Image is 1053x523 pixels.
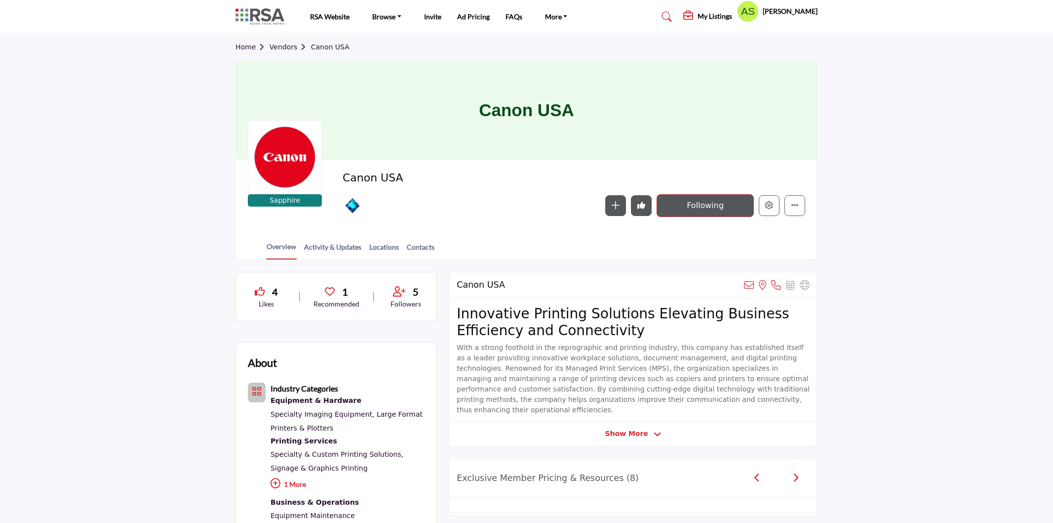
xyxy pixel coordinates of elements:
a: Equipment & Hardware [271,394,425,407]
button: More details [784,195,805,216]
button: Undo like [631,195,652,216]
a: Contacts [406,242,435,259]
button: Following [657,194,754,217]
a: Search [652,9,678,25]
h5: My Listings [698,12,732,21]
h2: Innovative Printing Solutions Elevating Business Efficiency and Connectivity [457,305,810,339]
a: Industry Categories [271,385,338,393]
a: FAQs [506,12,522,21]
a: Locations [369,242,399,259]
a: Browse [365,10,408,24]
div: My Listings [683,11,732,23]
h5: Exclusive Member Pricing & Resources (8) [457,473,638,483]
a: Printing Services [271,435,425,448]
p: 1 More [271,475,425,496]
a: Overview [266,241,297,260]
h2: Canon USA [343,172,614,184]
span: 1 [342,284,348,299]
a: Specialty & Custom Printing Solutions, [271,450,403,458]
a: Invite [424,12,441,21]
div: Top-quality printers, copiers, and finishing equipment to enhance efficiency and precision in rep... [271,394,425,407]
p: Recommended [313,299,359,309]
p: Likes [248,299,285,309]
span: 5 [413,284,419,299]
div: Professional printing solutions, including large-format, digital, and offset printing for various... [271,435,425,448]
p: Sapphire [250,195,320,206]
a: Canon USA [311,43,350,51]
img: site Logo [235,8,289,25]
h2: Canon USA [457,280,505,290]
div: Essential resources for financial management, marketing, and operations to keep businesses runnin... [271,496,425,509]
h5: [PERSON_NAME] [763,6,818,16]
a: RSA Website [310,12,350,21]
a: Activity & Updates [304,242,362,259]
button: Edit company [759,195,780,216]
h2: About [248,354,277,371]
a: Ad Pricing [457,12,490,21]
p: With a strong foothold in the reprographic and printing industry, this company has established it... [457,343,810,415]
img: Sapphire [345,198,360,213]
a: Large Format Printers & Plotters [271,410,423,432]
a: Signage & Graphics Printing [271,464,368,472]
span: 4 [272,284,278,299]
h1: Canon USA [479,61,574,160]
span: Show More [605,429,648,439]
p: Followers [388,299,425,309]
button: Show hide supplier dropdown [737,0,759,22]
a: Vendors [270,43,311,51]
a: Specialty Imaging Equipment, [271,410,374,418]
a: Home [235,43,270,51]
a: More [538,10,575,24]
a: Business & Operations [271,496,425,509]
a: Equipment Maintenance [271,512,355,520]
button: Category Icon [248,383,266,402]
b: Industry Categories [271,384,338,393]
